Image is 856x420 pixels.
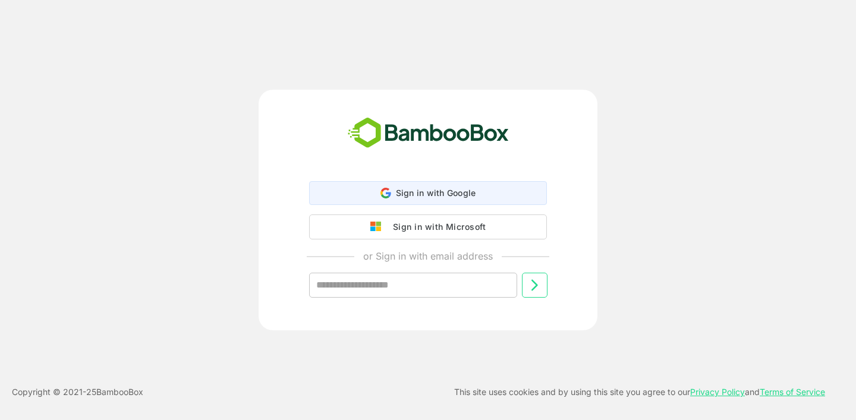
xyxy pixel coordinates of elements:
[12,385,143,399] p: Copyright © 2021- 25 BambooBox
[387,219,486,235] div: Sign in with Microsoft
[760,387,825,397] a: Terms of Service
[309,214,547,239] button: Sign in with Microsoft
[341,113,515,153] img: bamboobox
[370,222,387,232] img: google
[396,188,476,198] span: Sign in with Google
[309,181,547,205] div: Sign in with Google
[363,249,493,263] p: or Sign in with email address
[454,385,825,399] p: This site uses cookies and by using this site you agree to our and
[690,387,745,397] a: Privacy Policy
